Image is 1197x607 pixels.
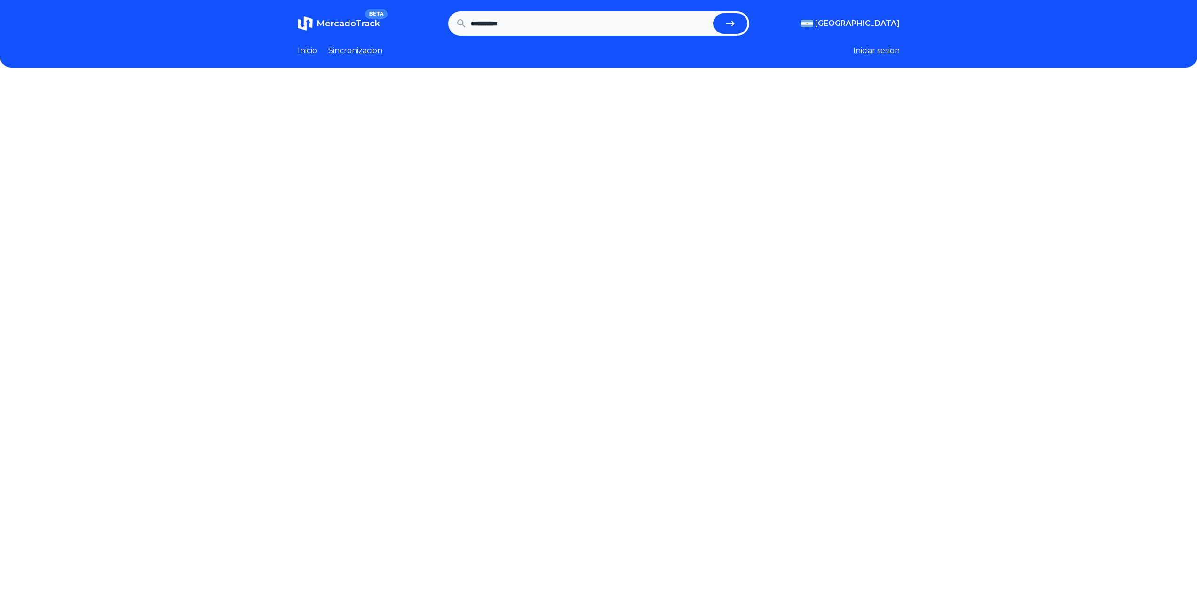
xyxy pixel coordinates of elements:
button: Iniciar sesion [853,45,900,56]
button: [GEOGRAPHIC_DATA] [801,18,900,29]
img: MercadoTrack [298,16,313,31]
a: Inicio [298,45,317,56]
span: [GEOGRAPHIC_DATA] [815,18,900,29]
a: Sincronizacion [328,45,382,56]
img: Argentina [801,20,813,27]
a: MercadoTrackBETA [298,16,380,31]
span: MercadoTrack [317,18,380,29]
span: BETA [365,9,387,19]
